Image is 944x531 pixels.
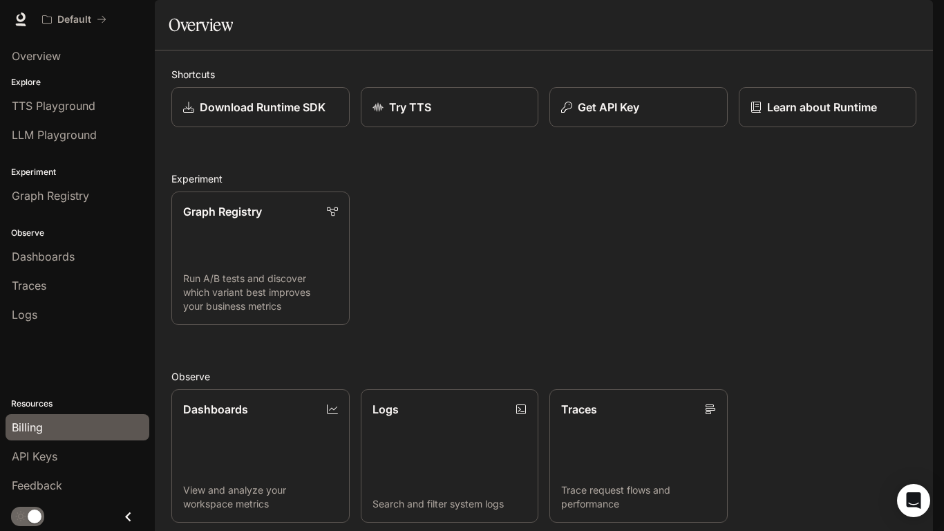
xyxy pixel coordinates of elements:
[389,99,431,115] p: Try TTS
[36,6,113,33] button: All workspaces
[361,87,539,127] a: Try TTS
[171,369,916,384] h2: Observe
[549,389,728,523] a: TracesTrace request flows and performance
[171,87,350,127] a: Download Runtime SDK
[183,483,338,511] p: View and analyze your workspace metrics
[200,99,325,115] p: Download Runtime SDK
[549,87,728,127] button: Get API Key
[739,87,917,127] a: Learn about Runtime
[372,401,399,418] p: Logs
[561,401,597,418] p: Traces
[171,67,916,82] h2: Shortcuts
[183,401,248,418] p: Dashboards
[171,389,350,523] a: DashboardsView and analyze your workspace metrics
[767,99,877,115] p: Learn about Runtime
[169,11,233,39] h1: Overview
[183,203,262,220] p: Graph Registry
[57,14,91,26] p: Default
[361,389,539,523] a: LogsSearch and filter system logs
[171,171,916,186] h2: Experiment
[171,192,350,325] a: Graph RegistryRun A/B tests and discover which variant best improves your business metrics
[183,272,338,313] p: Run A/B tests and discover which variant best improves your business metrics
[372,497,527,511] p: Search and filter system logs
[897,484,930,517] div: Open Intercom Messenger
[578,99,639,115] p: Get API Key
[561,483,716,511] p: Trace request flows and performance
